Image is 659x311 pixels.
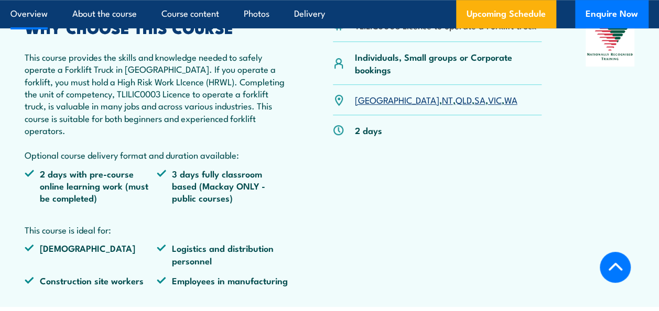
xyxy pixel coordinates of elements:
[354,19,536,31] li: TLILIC0003 Licence to operate a Forklift truck
[586,20,634,66] img: Nationally Recognised Training logo.
[157,242,289,266] li: Logistics and distribution personnel
[157,274,289,286] li: Employees in manufacturing
[25,51,289,161] p: This course provides the skills and knowledge needed to safely operate a Forklift Truck in [GEOGR...
[504,93,517,106] a: WA
[441,93,452,106] a: NT
[354,94,517,106] p: , , , , ,
[25,20,289,34] h2: WHY CHOOSE THIS COURSE
[25,224,289,236] p: This course is ideal for:
[488,93,501,106] a: VIC
[354,51,541,75] p: Individuals, Small groups or Corporate bookings
[25,168,157,204] li: 2 days with pre-course online learning work (must be completed)
[25,274,157,286] li: Construction site workers
[474,93,485,106] a: SA
[25,242,157,266] li: [DEMOGRAPHIC_DATA]
[455,93,471,106] a: QLD
[354,124,382,136] p: 2 days
[354,93,439,106] a: [GEOGRAPHIC_DATA]
[157,168,289,204] li: 3 days fully classroom based (Mackay ONLY - public courses)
